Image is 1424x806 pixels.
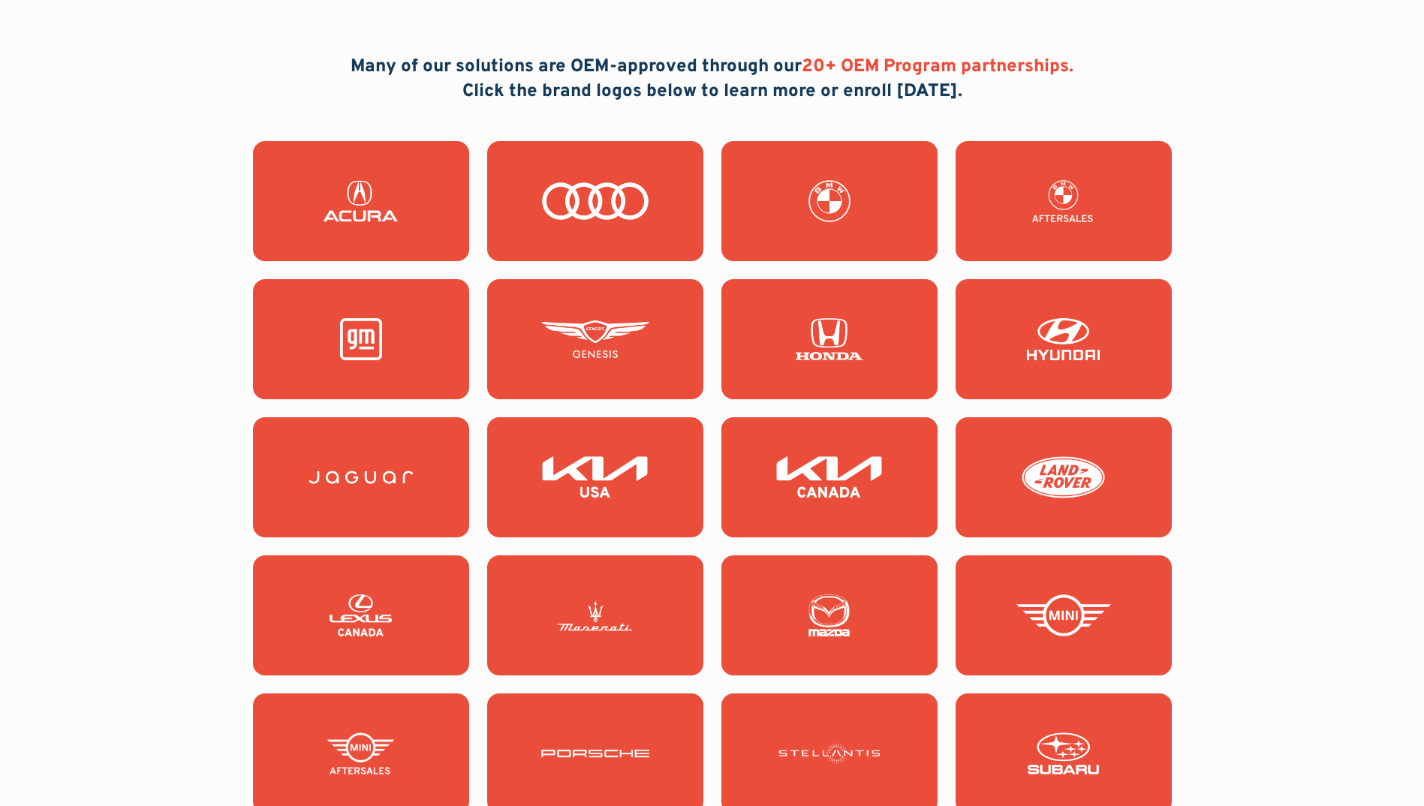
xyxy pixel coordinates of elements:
img: Mazda [775,594,884,636]
img: Hyundai [1010,318,1118,360]
img: KIA Canada [775,456,884,498]
img: Honda [775,318,884,360]
img: Audi [541,180,649,222]
img: Stellantis [775,732,884,774]
img: Porsche [541,732,649,774]
img: Subaru [1010,732,1118,774]
img: Acura [307,180,415,222]
h2: Many of our solutions are OEM-approved through our Click the brand logos below to learn more or e... [351,55,1073,105]
img: Mini Fixed Ops [307,732,415,774]
img: BMW Fixed Ops [1010,180,1118,222]
img: Lexus Canada [307,594,415,636]
img: Mini [1010,594,1118,636]
img: Land Rover [1010,456,1118,498]
img: KIA [541,456,649,498]
span: 20+ OEM Program partnerships. [802,56,1073,78]
img: BMW [775,180,884,222]
img: Jaguar [307,456,415,498]
img: General Motors [307,318,415,360]
img: Genesis [541,318,649,360]
img: Maserati [541,594,649,636]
